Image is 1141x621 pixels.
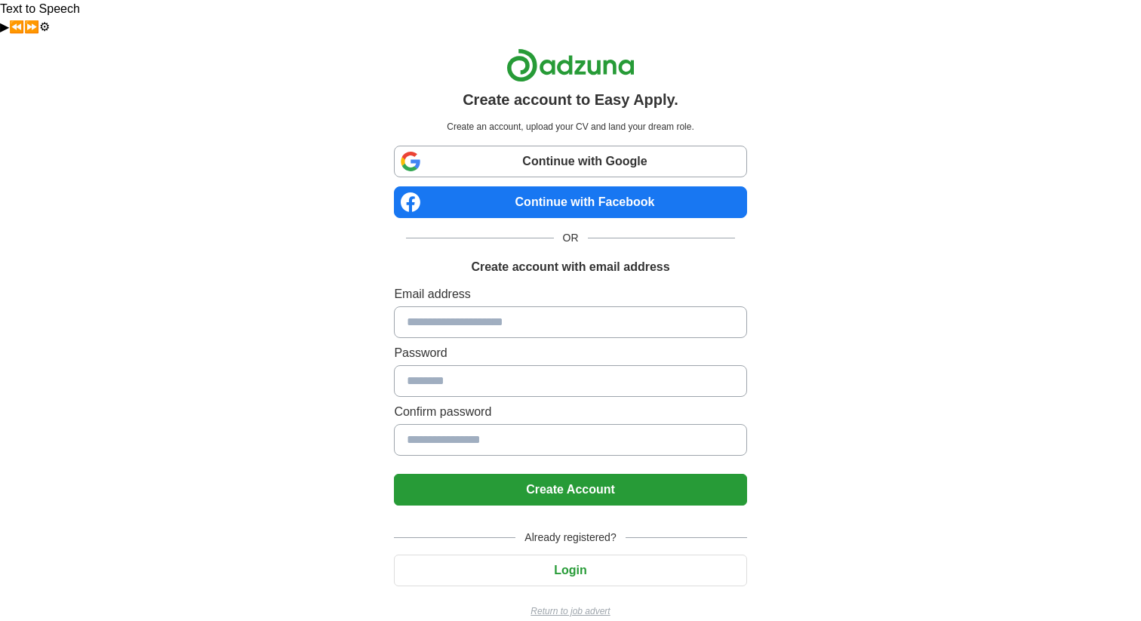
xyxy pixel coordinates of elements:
[515,530,625,546] span: Already registered?
[397,120,743,134] p: Create an account, upload your CV and land your dream role.
[394,186,746,218] a: Continue with Facebook
[463,88,678,111] h1: Create account to Easy Apply.
[394,474,746,506] button: Create Account
[506,48,635,82] img: Adzuna logo
[9,18,24,36] button: Previous
[394,604,746,618] a: Return to job advert
[24,18,39,36] button: Forward
[394,564,746,576] a: Login
[394,285,746,303] label: Email address
[394,403,746,421] label: Confirm password
[39,18,50,36] button: Settings
[554,230,588,246] span: OR
[394,555,746,586] button: Login
[394,344,746,362] label: Password
[394,146,746,177] a: Continue with Google
[471,258,669,276] h1: Create account with email address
